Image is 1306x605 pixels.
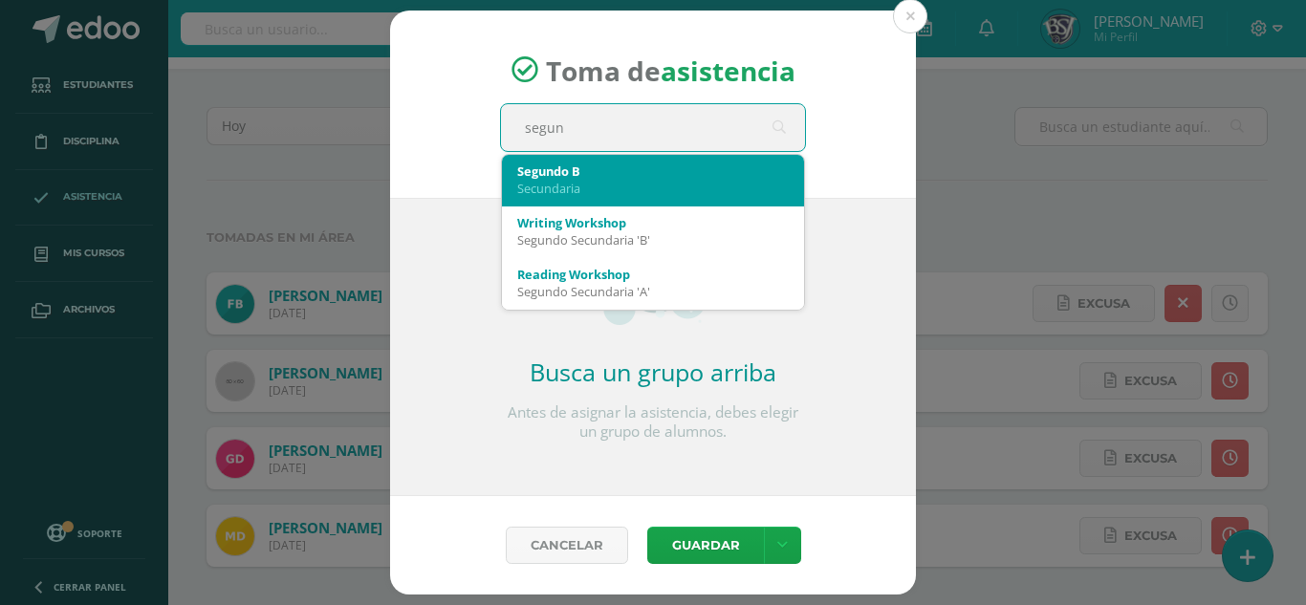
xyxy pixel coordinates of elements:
[501,104,805,151] input: Busca un grado o sección aquí...
[647,527,764,564] button: Guardar
[517,214,789,231] div: Writing Workshop
[517,180,789,197] div: Secundaria
[546,52,795,88] span: Toma de
[517,266,789,283] div: Reading Workshop
[517,231,789,248] div: Segundo Secundaria 'B'
[661,52,795,88] strong: asistencia
[500,356,806,388] h2: Busca un grupo arriba
[506,527,628,564] a: Cancelar
[517,162,789,180] div: Segundo B
[500,403,806,442] p: Antes de asignar la asistencia, debes elegir un grupo de alumnos.
[517,283,789,300] div: Segundo Secundaria 'A'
